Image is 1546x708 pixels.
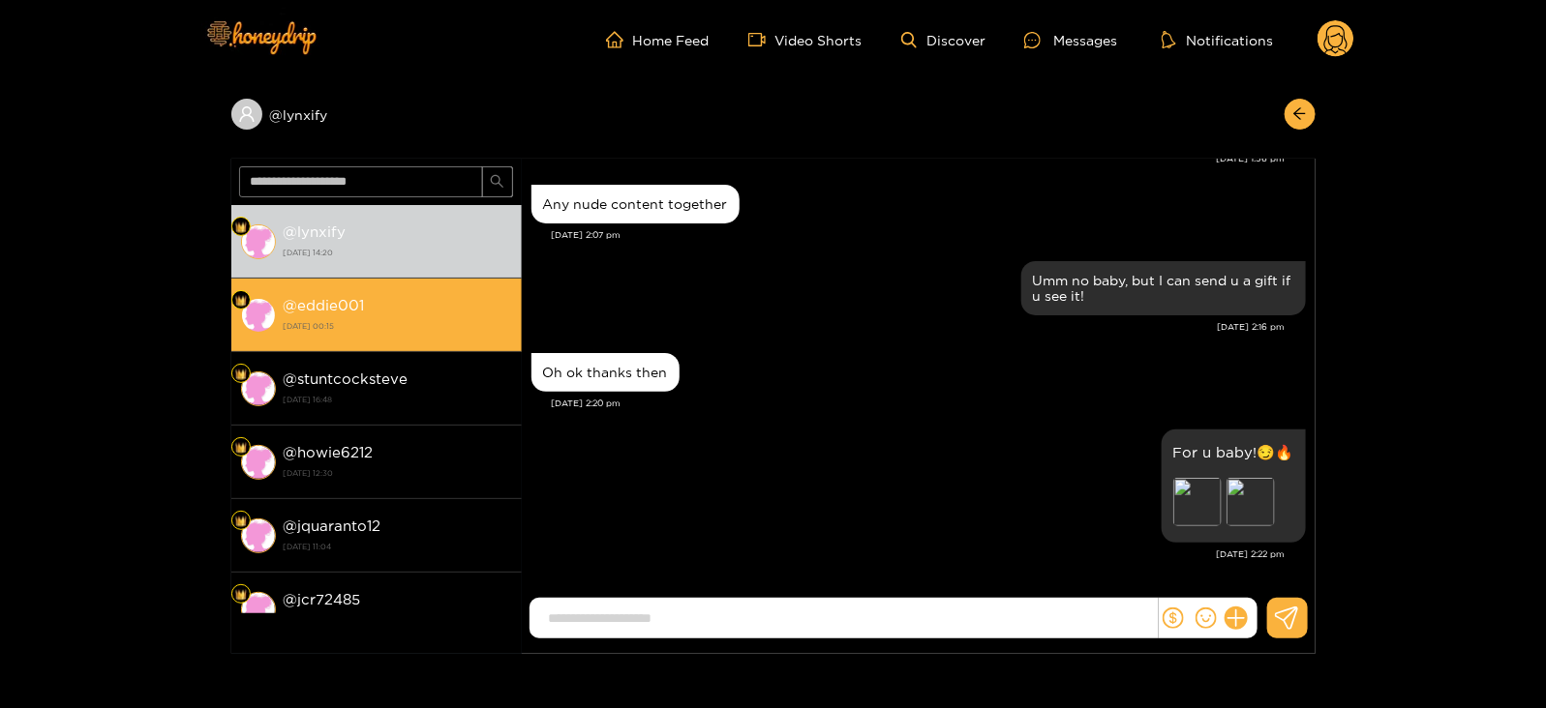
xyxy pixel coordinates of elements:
strong: @ howie6212 [284,444,374,460]
img: conversation [241,518,276,553]
div: Aug. 28, 2:07 pm [531,185,740,223]
img: conversation [241,224,276,259]
a: Discover [901,32,985,48]
img: conversation [241,371,276,406]
strong: [DATE] 11:04 [284,538,512,555]
span: search [490,174,504,191]
p: For u baby!😏🔥 [1173,441,1294,463]
span: dollar [1163,607,1184,629]
div: Aug. 28, 2:16 pm [1021,261,1306,315]
strong: @ eddie001 [284,297,365,313]
img: Fan Level [235,295,247,307]
strong: @ stuntcocksteve [284,370,409,387]
button: search [482,166,513,197]
strong: [DATE] 12:30 [284,464,512,482]
div: [DATE] 2:07 pm [552,228,1306,242]
span: video-camera [748,31,775,48]
span: user [238,105,256,123]
a: Home Feed [606,31,710,48]
div: Umm no baby, but I can send u a gift if u see it! [1033,273,1294,304]
strong: @ lynxify [284,223,347,240]
div: [DATE] 2:20 pm [552,397,1306,410]
strong: @ jquaranto12 [284,517,381,534]
div: Messages [1024,29,1117,51]
img: Fan Level [235,589,247,601]
button: Notifications [1156,30,1279,49]
div: @lynxify [231,99,522,130]
div: Aug. 28, 2:20 pm [531,353,680,392]
img: Fan Level [235,369,247,380]
div: [DATE] 1:56 pm [531,152,1286,165]
button: dollar [1159,604,1188,633]
div: [DATE] 2:22 pm [531,547,1286,561]
strong: [DATE] 14:20 [284,244,512,261]
div: Oh ok thanks then [543,365,668,380]
a: Video Shorts [748,31,863,48]
strong: @ jcr72485 [284,591,361,607]
span: smile [1196,607,1217,629]
span: arrow-left [1292,106,1307,123]
img: conversation [241,298,276,333]
span: home [606,31,633,48]
div: Any nude content together [543,196,728,212]
img: conversation [241,445,276,480]
div: [DATE] 2:16 pm [531,320,1286,334]
div: Aug. 28, 2:22 pm [1162,429,1306,543]
img: Fan Level [235,516,247,527]
strong: [DATE] 09:29 [284,611,512,629]
strong: [DATE] 00:15 [284,317,512,335]
img: conversation [241,592,276,627]
img: Fan Level [235,442,247,454]
strong: [DATE] 16:48 [284,391,512,408]
button: arrow-left [1285,99,1316,130]
img: Fan Level [235,221,247,233]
